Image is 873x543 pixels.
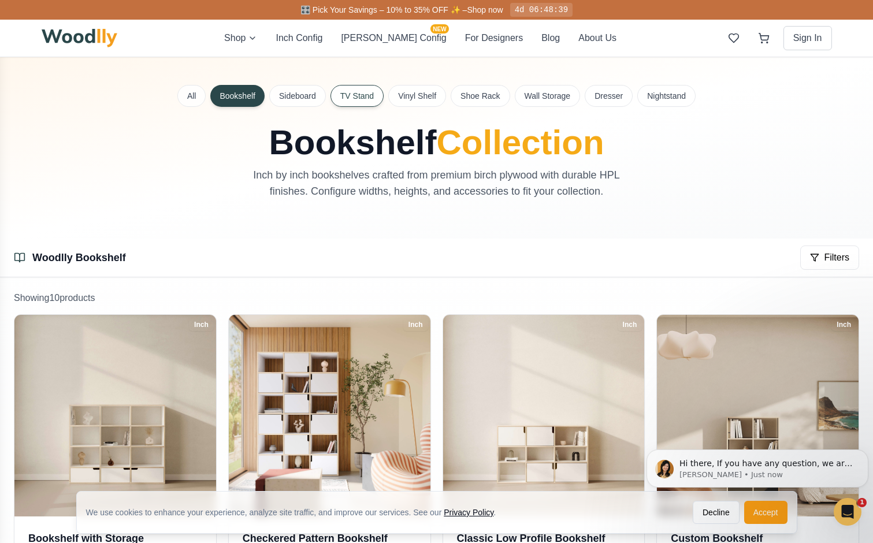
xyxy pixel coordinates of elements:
button: TV Stand [330,85,384,107]
button: Vinyl Shelf [388,85,446,107]
button: All [177,85,206,107]
a: Shop now [467,5,503,14]
button: [PERSON_NAME] ConfigNEW [341,31,446,45]
button: Accept [744,501,787,524]
img: Woodlly [42,29,118,47]
button: Decline [693,501,740,524]
span: Filters [824,251,849,265]
button: Nightstand [637,85,696,107]
a: Woodlly Bookshelf [32,252,126,263]
p: Showing 10 product s [14,291,859,305]
div: Inch [831,318,856,331]
button: Sideboard [269,85,326,107]
span: Collection [437,123,604,162]
button: Shoe Rack [451,85,510,107]
button: Wall Storage [515,85,581,107]
button: Filters [800,246,859,270]
button: Bookshelf [210,85,264,107]
div: 4d 06:48:39 [510,3,573,17]
img: Checkered Pattern Bookshelf [229,315,430,516]
span: 1 [857,498,867,507]
button: Shop [224,31,257,45]
iframe: Intercom live chat [834,498,861,526]
div: Inch [403,318,428,331]
div: Inch [618,318,642,331]
span: NEW [430,24,448,34]
img: Bookshelf with Storage [14,315,216,516]
iframe: Intercom notifications message [642,425,873,512]
h1: Bookshelf [178,125,696,160]
button: About Us [578,31,616,45]
a: Privacy Policy [444,508,493,517]
p: Inch by inch bookshelves crafted from premium birch plywood with durable HPL finishes. Configure ... [243,167,631,199]
button: Dresser [585,85,633,107]
button: Sign In [783,26,832,50]
img: Classic Low Profile Bookshelf [443,315,645,516]
button: For Designers [465,31,523,45]
img: Custom Bookshelf [657,315,859,516]
button: Blog [541,31,560,45]
span: 🎛️ Pick Your Savings – 10% to 35% OFF ✨ – [300,5,467,14]
div: Inch [189,318,214,331]
div: We use cookies to enhance your experience, analyze site traffic, and improve our services. See our . [86,507,506,518]
button: Inch Config [276,31,322,45]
